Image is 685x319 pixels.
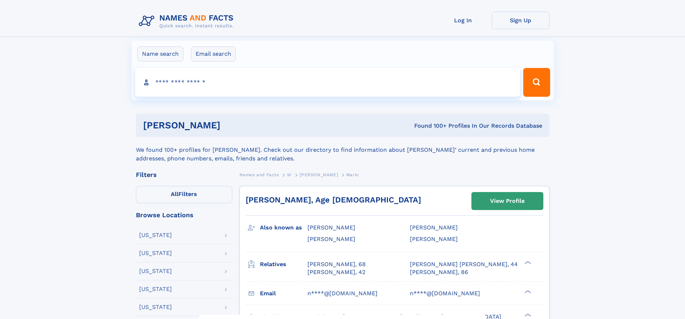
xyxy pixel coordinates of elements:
[143,121,318,130] h1: [PERSON_NAME]
[136,12,239,31] img: Logo Names and Facts
[523,313,531,317] div: ❯
[307,268,365,276] a: [PERSON_NAME], 42
[136,212,232,218] div: Browse Locations
[246,195,421,204] a: [PERSON_NAME], Age [DEMOGRAPHIC_DATA]
[191,46,236,61] label: Email search
[137,46,183,61] label: Name search
[410,260,518,268] a: [PERSON_NAME] [PERSON_NAME], 44
[410,268,468,276] a: [PERSON_NAME], 86
[317,122,542,130] div: Found 100+ Profiles In Our Records Database
[239,170,279,179] a: Names and Facts
[472,192,543,210] a: View Profile
[260,222,307,234] h3: Also known as
[300,170,338,179] a: [PERSON_NAME]
[260,258,307,270] h3: Relatives
[136,137,549,163] div: We found 100+ profiles for [PERSON_NAME]. Check out our directory to find information about [PERS...
[410,236,458,242] span: [PERSON_NAME]
[260,287,307,300] h3: Email
[300,172,338,177] span: [PERSON_NAME]
[136,172,232,178] div: Filters
[171,191,178,197] span: All
[307,236,355,242] span: [PERSON_NAME]
[307,224,355,231] span: [PERSON_NAME]
[287,172,292,177] span: W
[434,12,492,29] a: Log In
[139,232,172,238] div: [US_STATE]
[307,260,366,268] a: [PERSON_NAME], 68
[523,68,550,97] button: Search Button
[490,193,525,209] div: View Profile
[135,68,520,97] input: search input
[139,268,172,274] div: [US_STATE]
[136,186,232,203] label: Filters
[523,260,531,265] div: ❯
[139,304,172,310] div: [US_STATE]
[492,12,549,29] a: Sign Up
[139,286,172,292] div: [US_STATE]
[410,224,458,231] span: [PERSON_NAME]
[523,289,531,294] div: ❯
[346,172,359,177] span: Mario
[287,170,292,179] a: W
[139,250,172,256] div: [US_STATE]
